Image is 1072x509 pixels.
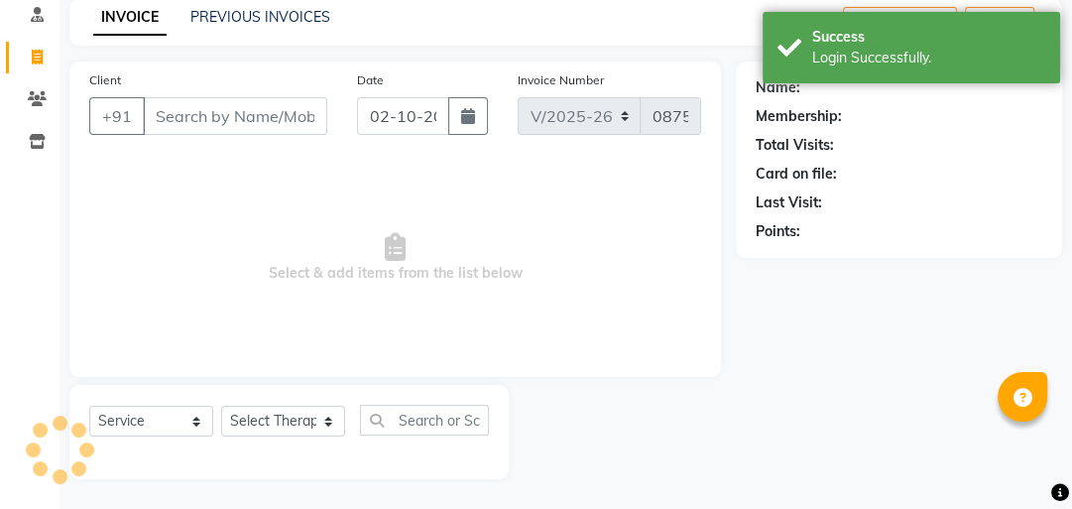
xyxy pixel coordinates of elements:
[190,8,330,26] a: PREVIOUS INVOICES
[89,71,121,89] label: Client
[812,27,1045,48] div: Success
[756,221,800,242] div: Points:
[357,71,384,89] label: Date
[965,7,1034,38] button: Save
[756,192,822,213] div: Last Visit:
[756,77,800,98] div: Name:
[756,106,842,127] div: Membership:
[89,97,145,135] button: +91
[518,71,604,89] label: Invoice Number
[360,405,489,436] input: Search or Scan
[89,159,701,357] span: Select & add items from the list below
[143,97,327,135] input: Search by Name/Mobile/Email/Code
[756,135,834,156] div: Total Visits:
[812,48,1045,68] div: Login Successfully.
[756,164,837,185] div: Card on file:
[843,7,957,38] button: Create New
